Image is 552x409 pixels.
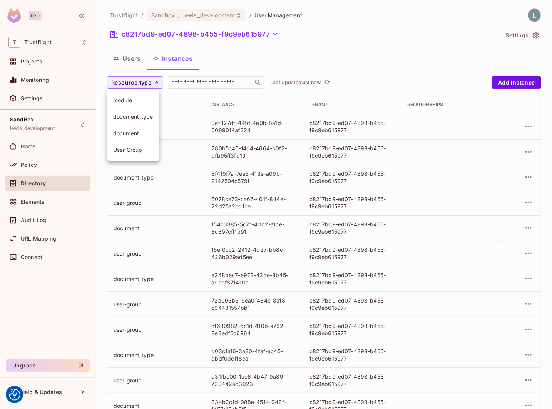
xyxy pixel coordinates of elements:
[113,113,153,120] span: document_type
[113,96,153,104] span: module
[113,146,153,153] span: User Group
[9,389,20,401] button: Consent Preferences
[9,389,20,401] img: Revisit consent button
[113,130,153,137] span: document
